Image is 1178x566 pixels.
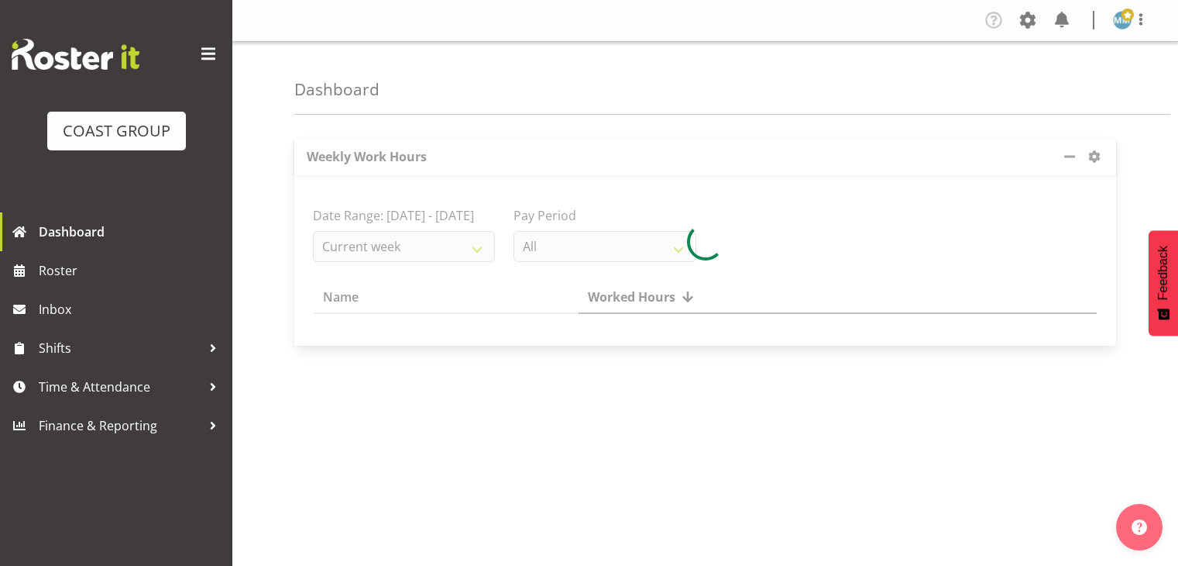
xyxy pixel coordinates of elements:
[1156,246,1170,300] span: Feedback
[39,336,201,360] span: Shifts
[63,119,170,143] div: COAST GROUP
[1132,519,1147,535] img: help-xxl-2.png
[1149,230,1178,336] button: Feedback - Show survey
[39,259,225,282] span: Roster
[39,414,201,437] span: Finance & Reporting
[39,220,225,243] span: Dashboard
[39,375,201,399] span: Time & Attendance
[39,298,225,321] span: Inbox
[1113,11,1132,29] img: monique-mitchell1176.jpg
[12,39,139,70] img: Rosterit website logo
[294,81,380,98] h4: Dashboard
